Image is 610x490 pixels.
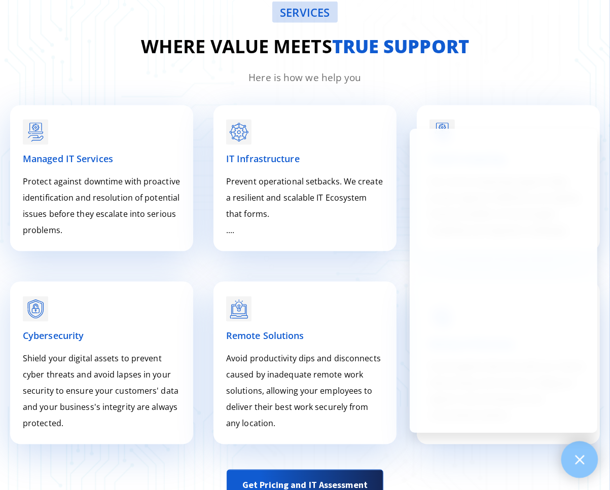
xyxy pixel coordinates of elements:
p: Prevent operational setbacks. We create a resilient and scalable IT Ecosystem that forms. .... [226,174,384,239]
span: SERVICES [280,7,330,18]
span: Remote Solutions [226,330,304,342]
p: Protect against downtime with proactive identification and resolution of potential issues before ... [23,174,181,239]
span: Cybersecurity [23,330,84,342]
a: SERVICES [272,2,338,23]
strong: true support [332,34,469,59]
span: Managed IT Services [23,153,113,165]
iframe: Chatgenie Messenger [410,129,597,433]
span: IT Infrastructure [226,153,300,165]
p: Avoid productivity dips and disconnects caused by inadequate remote work solutions, allowing your... [226,351,384,432]
p: Shield your digital assets to prevent cyber threats and avoid lapses in your security to ensure y... [23,351,181,432]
